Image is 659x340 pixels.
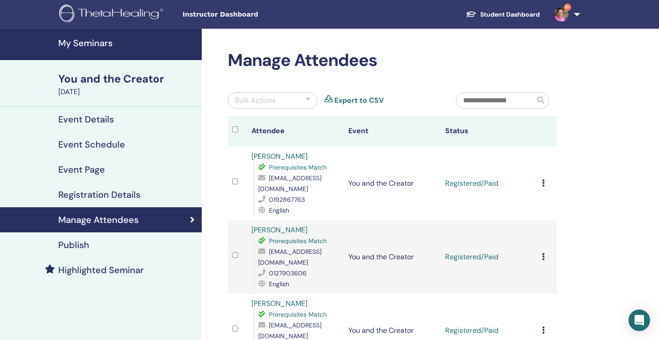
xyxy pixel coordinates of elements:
[258,248,321,266] span: [EMAIL_ADDRESS][DOMAIN_NAME]
[441,116,538,147] th: Status
[258,321,321,340] span: [EMAIL_ADDRESS][DOMAIN_NAME]
[269,163,327,171] span: Prerequisites Match
[58,240,89,250] h4: Publish
[58,71,196,87] div: You and the Creator
[466,10,477,18] img: graduation-cap-white.svg
[459,6,547,23] a: Student Dashboard
[629,309,650,331] div: Open Intercom Messenger
[269,310,327,318] span: Prerequisites Match
[334,95,384,106] a: Export to CSV
[251,299,308,308] a: [PERSON_NAME]
[269,280,289,288] span: English
[554,7,568,22] img: default.jpg
[58,265,144,275] h4: Highlighted Seminar
[269,196,305,204] span: 0192867763
[59,4,166,25] img: logo.png
[564,4,571,11] span: 9+
[251,225,308,235] a: [PERSON_NAME]
[58,139,125,150] h4: Event Schedule
[58,87,196,97] div: [DATE]
[235,95,276,106] div: Bulk Actions
[58,38,196,48] h4: My Seminars
[58,189,140,200] h4: Registration Details
[269,237,327,245] span: Prerequisites Match
[58,214,139,225] h4: Manage Attendees
[251,152,308,161] a: [PERSON_NAME]
[247,116,344,147] th: Attendee
[269,206,289,214] span: English
[258,174,321,193] span: [EMAIL_ADDRESS][DOMAIN_NAME]
[53,71,202,97] a: You and the Creator[DATE]
[182,10,317,19] span: Instructor Dashboard
[58,114,114,125] h4: Event Details
[228,50,557,71] h2: Manage Attendees
[344,147,441,220] td: You and the Creator
[269,269,307,277] span: 0127903606
[344,220,441,294] td: You and the Creator
[58,164,105,175] h4: Event Page
[344,116,441,147] th: Event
